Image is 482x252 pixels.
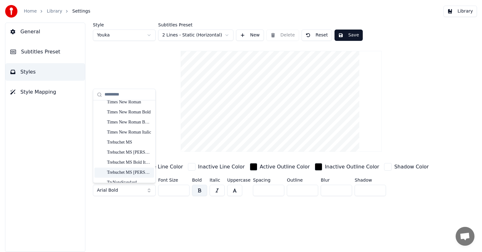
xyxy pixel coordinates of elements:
label: Shadow [355,178,386,182]
span: General [20,28,40,36]
button: Inactive Line Color [187,162,246,172]
button: Shadow Color [383,162,430,172]
label: Blur [321,178,352,182]
div: Trebuchet MS Bold Italic [107,160,152,166]
span: Arial Bold [97,187,118,194]
label: Outline [287,178,318,182]
button: Reset [302,30,332,41]
div: 채팅 열기 [456,227,474,246]
div: Active Outline Color [260,163,310,171]
label: Style [93,23,156,27]
img: youka [5,5,18,18]
div: TtsNoteStandard [107,180,152,186]
span: Style Mapping [20,88,56,96]
div: Trebuchet MS [PERSON_NAME] [107,150,152,156]
div: Times New Roman [107,99,152,106]
span: Subtitles Preset [21,48,60,56]
div: Times New Roman Bold Italic [107,119,152,126]
button: Library [443,6,477,17]
button: Styles [5,63,85,81]
div: Trebuchet MS [107,140,152,146]
button: Active Line Color [129,162,184,172]
label: Italic [210,178,225,182]
button: Active Outline Color [249,162,311,172]
a: Library [47,8,62,14]
label: Bold [192,178,207,182]
nav: breadcrumb [24,8,90,14]
label: Font Size [158,178,190,182]
div: Shadow Color [394,163,429,171]
a: Home [24,8,37,14]
div: Times New Roman Bold [107,109,152,116]
button: Inactive Outline Color [313,162,380,172]
div: Inactive Outline Color [325,163,379,171]
label: Spacing [253,178,284,182]
div: Trebuchet MS [PERSON_NAME] [107,170,152,176]
button: Save [335,30,363,41]
span: Settings [72,8,90,14]
div: Active Line Color [141,163,183,171]
label: Uppercase [227,178,250,182]
span: Styles [20,68,36,76]
button: New [236,30,264,41]
div: Inactive Line Color [198,163,245,171]
button: Style Mapping [5,83,85,101]
label: Subtitles Preset [158,23,233,27]
button: General [5,23,85,41]
div: Times New Roman Italic [107,129,152,136]
button: Subtitles Preset [5,43,85,61]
